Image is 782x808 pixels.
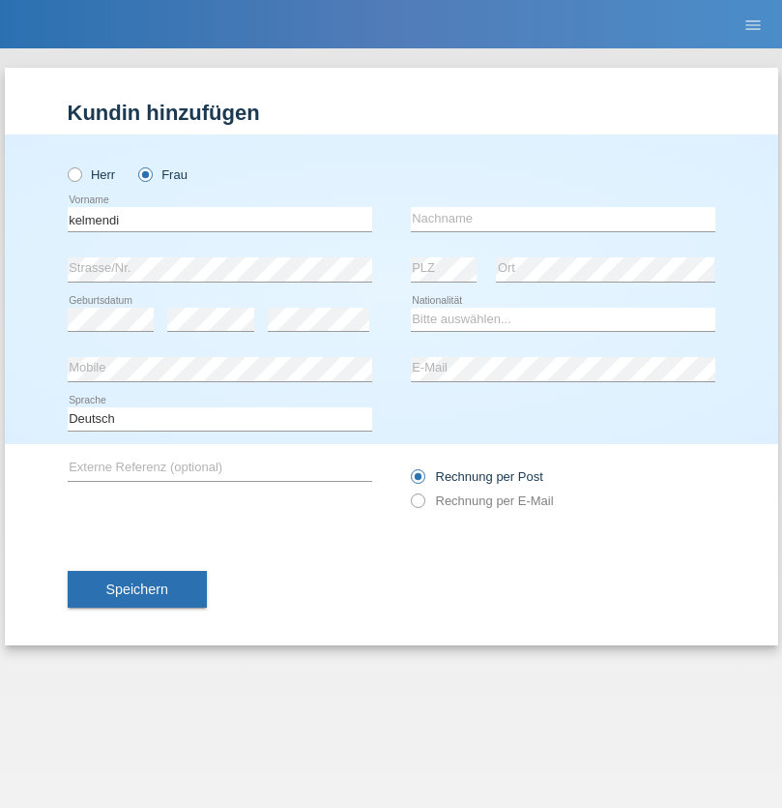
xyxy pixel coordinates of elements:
label: Herr [68,167,116,182]
input: Rechnung per Post [411,469,423,494]
h1: Kundin hinzufügen [68,101,715,125]
i: menu [743,15,763,35]
a: menu [734,18,772,30]
input: Rechnung per E-Mail [411,494,423,518]
input: Frau [138,167,151,180]
button: Speichern [68,571,207,608]
label: Frau [138,167,188,182]
label: Rechnung per E-Mail [411,494,554,508]
input: Herr [68,167,80,180]
label: Rechnung per Post [411,469,543,484]
span: Speichern [106,582,168,597]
